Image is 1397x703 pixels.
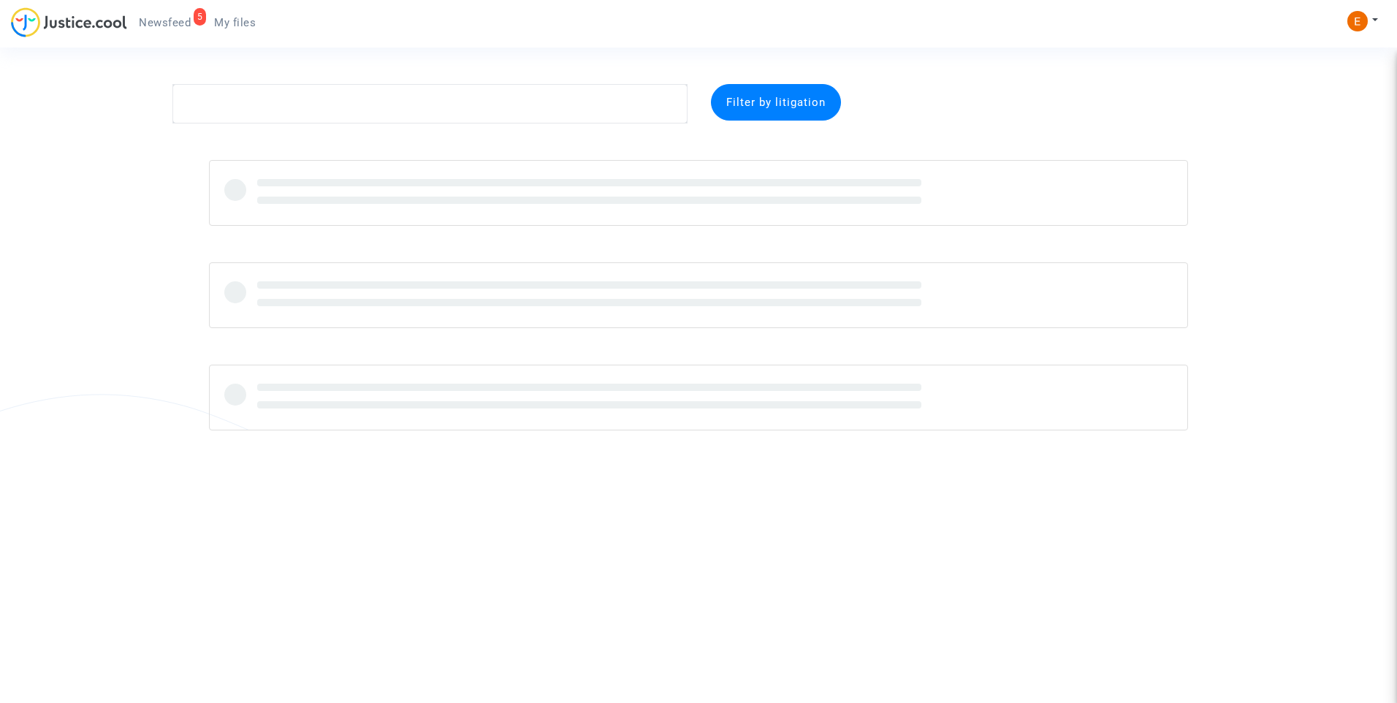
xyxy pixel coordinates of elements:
img: jc-logo.svg [11,7,127,37]
img: ACg8ocIeiFvHKe4dA5oeRFd_CiCnuxWUEc1A2wYhRJE3TTWt=s96-c [1347,11,1368,31]
span: Newsfeed [139,16,191,29]
div: 5 [194,8,207,26]
a: My files [202,12,267,34]
a: 5Newsfeed [127,12,202,34]
span: My files [214,16,256,29]
span: Filter by litigation [726,96,826,109]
